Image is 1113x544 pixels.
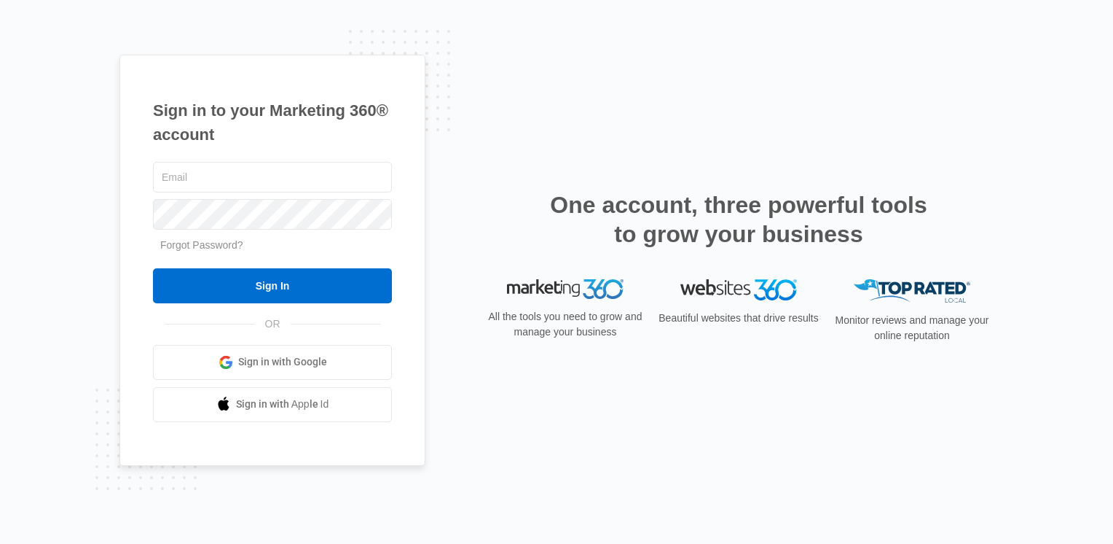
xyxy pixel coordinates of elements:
[160,239,243,251] a: Forgot Password?
[153,268,392,303] input: Sign In
[238,354,327,370] span: Sign in with Google
[854,279,970,303] img: Top Rated Local
[153,345,392,380] a: Sign in with Google
[153,162,392,193] input: Email
[153,98,392,147] h1: Sign in to your Marketing 360® account
[546,190,932,249] h2: One account, three powerful tools to grow your business
[507,279,624,300] img: Marketing 360
[255,316,291,332] span: OR
[680,279,797,300] img: Websites 360
[153,387,392,422] a: Sign in with Apple Id
[830,313,994,343] p: Monitor reviews and manage your online reputation
[657,311,820,326] p: Beautiful websites that drive results
[484,309,647,340] p: All the tools you need to grow and manage your business
[236,397,329,412] span: Sign in with Apple Id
